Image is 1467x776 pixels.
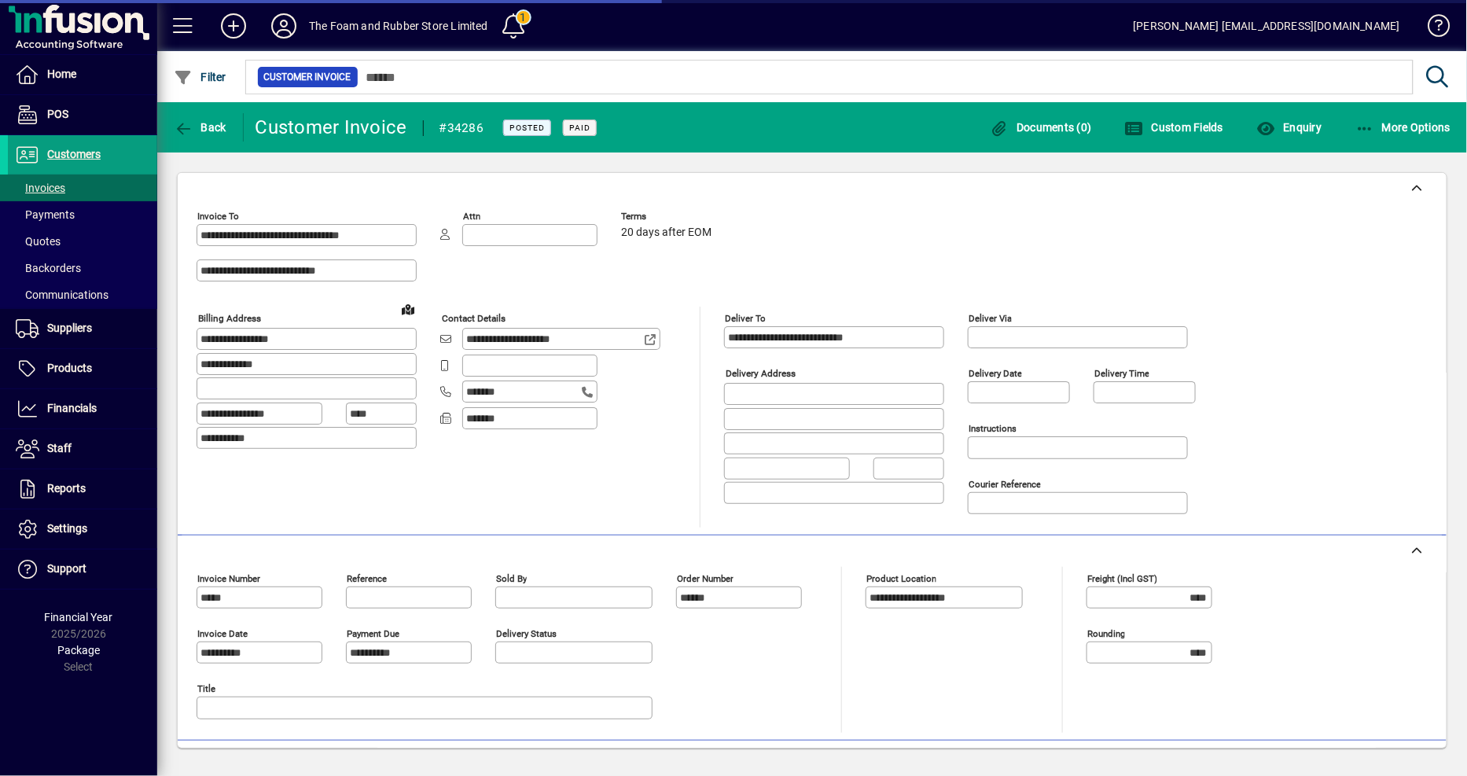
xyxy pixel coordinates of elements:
[347,573,387,584] mat-label: Reference
[8,550,157,589] a: Support
[47,322,92,334] span: Suppliers
[264,69,351,85] span: Customer Invoice
[16,182,65,194] span: Invoices
[969,479,1041,490] mat-label: Courier Reference
[309,13,488,39] div: The Foam and Rubber Store Limited
[621,226,711,239] span: 20 days after EOM
[8,309,157,348] a: Suppliers
[8,175,157,201] a: Invoices
[47,402,97,414] span: Financials
[47,522,87,535] span: Settings
[1121,113,1228,142] button: Custom Fields
[259,12,309,40] button: Profile
[8,281,157,308] a: Communications
[8,349,157,388] a: Products
[47,482,86,495] span: Reports
[569,123,590,133] span: Paid
[347,628,399,639] mat-label: Payment due
[1351,113,1455,142] button: More Options
[1134,13,1400,39] div: [PERSON_NAME] [EMAIL_ADDRESS][DOMAIN_NAME]
[47,362,92,374] span: Products
[990,121,1092,134] span: Documents (0)
[157,113,244,142] app-page-header-button: Back
[969,423,1017,434] mat-label: Instructions
[8,95,157,134] a: POS
[8,469,157,509] a: Reports
[170,63,230,91] button: Filter
[1355,121,1451,134] span: More Options
[1094,368,1149,379] mat-label: Delivery time
[8,429,157,469] a: Staff
[197,683,215,694] mat-label: Title
[47,442,72,454] span: Staff
[170,113,230,142] button: Back
[16,262,81,274] span: Backorders
[509,123,545,133] span: Posted
[8,228,157,255] a: Quotes
[439,116,484,141] div: #34286
[725,313,766,324] mat-label: Deliver To
[8,201,157,228] a: Payments
[496,628,557,639] mat-label: Delivery status
[256,115,407,140] div: Customer Invoice
[197,211,239,222] mat-label: Invoice To
[8,389,157,428] a: Financials
[16,208,75,221] span: Payments
[8,55,157,94] a: Home
[463,211,480,222] mat-label: Attn
[47,108,68,120] span: POS
[45,611,113,623] span: Financial Year
[197,628,248,639] mat-label: Invoice date
[174,71,226,83] span: Filter
[1125,121,1224,134] span: Custom Fields
[208,12,259,40] button: Add
[8,509,157,549] a: Settings
[47,562,86,575] span: Support
[1416,3,1447,54] a: Knowledge Base
[1087,573,1157,584] mat-label: Freight (incl GST)
[677,573,733,584] mat-label: Order number
[47,148,101,160] span: Customers
[174,121,226,134] span: Back
[47,68,76,80] span: Home
[16,235,61,248] span: Quotes
[1252,113,1325,142] button: Enquiry
[395,296,421,322] a: View on map
[986,113,1096,142] button: Documents (0)
[57,644,100,656] span: Package
[197,573,260,584] mat-label: Invoice number
[8,255,157,281] a: Backorders
[1256,121,1322,134] span: Enquiry
[969,368,1022,379] mat-label: Delivery date
[621,211,715,222] span: Terms
[1087,628,1125,639] mat-label: Rounding
[496,573,527,584] mat-label: Sold by
[969,313,1012,324] mat-label: Deliver via
[866,573,936,584] mat-label: Product location
[16,289,108,301] span: Communications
